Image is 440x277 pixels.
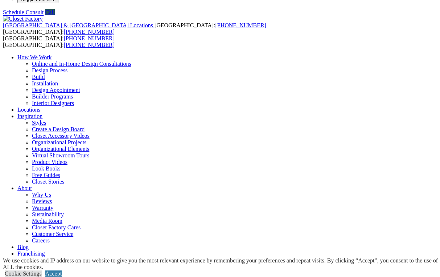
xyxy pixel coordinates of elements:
a: Inspiration [17,113,42,119]
a: Call [45,9,55,15]
a: How We Work [17,54,52,60]
div: We use cookies and IP address on our website to give you the most relevant experience by remember... [3,257,440,270]
a: Build [32,74,45,80]
span: [GEOGRAPHIC_DATA] & [GEOGRAPHIC_DATA] Locations [3,22,153,28]
a: About [17,185,32,191]
a: Builder Programs [32,93,73,100]
a: Design Appointment [32,87,80,93]
a: Cookie Settings [5,270,42,277]
img: Closet Factory [3,16,43,22]
a: Reviews [32,198,52,204]
a: [GEOGRAPHIC_DATA] & [GEOGRAPHIC_DATA] Locations [3,22,155,28]
a: Franchising [17,250,45,257]
a: Design Process [32,67,67,73]
a: Locations [17,107,40,113]
a: Product Videos [32,159,67,165]
a: Closet Accessory Videos [32,133,90,139]
a: Blog [17,244,29,250]
a: Look Books [32,165,61,172]
a: Create a Design Board [32,126,85,132]
a: Warranty [32,205,53,211]
a: [PHONE_NUMBER] [64,29,115,35]
a: Accept [45,270,62,277]
a: Careers [32,237,50,244]
a: Closet Stories [32,178,64,185]
a: Free Guides [32,172,60,178]
a: Sustainability [32,211,64,217]
a: Styles [32,120,46,126]
a: [PHONE_NUMBER] [64,42,115,48]
span: [GEOGRAPHIC_DATA]: [GEOGRAPHIC_DATA]: [3,35,115,48]
a: Interior Designers [32,100,74,106]
a: [PHONE_NUMBER] [64,35,115,41]
a: Closet Factory Cares [32,224,81,230]
a: Why Us [32,192,51,198]
a: Online and In-Home Design Consultations [32,61,131,67]
span: [GEOGRAPHIC_DATA]: [GEOGRAPHIC_DATA]: [3,22,266,35]
a: Installation [32,80,58,87]
a: Organizational Projects [32,139,86,145]
a: Media Room [32,218,62,224]
a: Organizational Elements [32,146,89,152]
a: Virtual Showroom Tours [32,152,90,158]
a: Schedule Consult [3,9,44,15]
a: [PHONE_NUMBER] [215,22,266,28]
a: Customer Service [32,231,73,237]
